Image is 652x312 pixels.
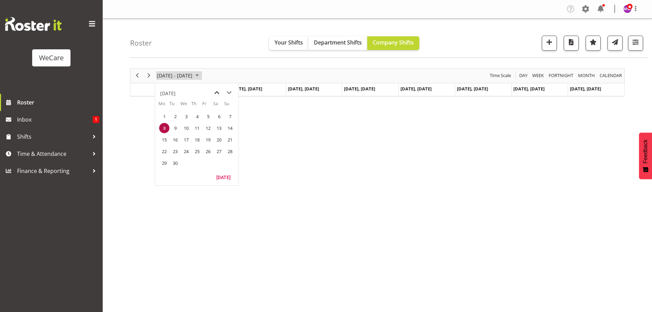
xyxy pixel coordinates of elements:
[373,39,414,46] span: Company Shifts
[489,71,512,80] span: Time Scale
[202,100,213,111] th: Fr
[623,5,631,13] img: management-we-care10447.jpg
[599,71,623,80] button: Month
[489,71,512,80] button: Time Scale
[570,86,601,92] span: [DATE], [DATE]
[314,39,362,46] span: Department Shifts
[156,71,202,80] button: September 2025
[586,36,601,51] button: Highlight an important date within the roster.
[17,149,89,159] span: Time & Attendance
[192,135,202,145] span: Thursday, September 18, 2025
[130,39,152,47] h4: Roster
[532,71,545,80] span: Week
[158,100,169,111] th: Mo
[160,87,176,100] div: title
[224,100,235,111] th: Su
[225,111,235,122] span: Sunday, September 7, 2025
[214,111,224,122] span: Saturday, September 6, 2025
[599,71,623,80] span: calendar
[170,135,180,145] span: Tuesday, September 16, 2025
[192,146,202,157] span: Thursday, September 25, 2025
[158,122,169,134] td: Monday, September 8, 2025
[225,123,235,133] span: Sunday, September 14, 2025
[170,123,180,133] span: Tuesday, September 9, 2025
[548,71,574,80] span: Fortnight
[214,123,224,133] span: Saturday, September 13, 2025
[639,133,652,179] button: Feedback - Show survey
[17,132,89,142] span: Shifts
[203,123,213,133] span: Friday, September 12, 2025
[577,71,596,80] span: Month
[231,86,262,92] span: [DATE], [DATE]
[170,146,180,157] span: Tuesday, September 23, 2025
[159,135,169,145] span: Monday, September 15, 2025
[288,86,319,92] span: [DATE], [DATE]
[548,71,575,80] button: Fortnight
[5,17,62,31] img: Rosterit website logo
[143,68,155,83] div: next period
[181,146,191,157] span: Wednesday, September 24, 2025
[308,36,367,50] button: Department Shifts
[269,36,308,50] button: Your Shifts
[130,68,625,97] div: Timeline Week of September 8, 2025
[155,68,203,83] div: September 08 - 14, 2025
[93,116,99,123] span: 1
[642,139,649,163] span: Feedback
[212,172,235,182] button: Today
[156,71,193,80] span: [DATE] - [DATE]
[170,158,180,168] span: Tuesday, September 30, 2025
[564,36,579,51] button: Download a PDF of the roster according to the set date range.
[192,111,202,122] span: Thursday, September 4, 2025
[203,135,213,145] span: Friday, September 19, 2025
[131,68,143,83] div: previous period
[159,123,169,133] span: Monday, September 8, 2025
[400,86,432,92] span: [DATE], [DATE]
[519,71,528,80] span: Day
[518,71,529,80] button: Timeline Day
[203,111,213,122] span: Friday, September 5, 2025
[191,100,202,111] th: Th
[367,36,419,50] button: Company Shifts
[344,86,375,92] span: [DATE], [DATE]
[192,123,202,133] span: Thursday, September 11, 2025
[17,166,89,176] span: Finance & Reporting
[577,71,596,80] button: Timeline Month
[133,71,142,80] button: Previous
[628,36,643,51] button: Filter Shifts
[17,114,93,125] span: Inbox
[144,71,154,80] button: Next
[39,53,64,63] div: WeCare
[513,86,545,92] span: [DATE], [DATE]
[203,146,213,157] span: Friday, September 26, 2025
[213,100,224,111] th: Sa
[223,87,235,99] button: next month
[225,146,235,157] span: Sunday, September 28, 2025
[169,100,180,111] th: Tu
[181,135,191,145] span: Wednesday, September 17, 2025
[608,36,623,51] button: Send a list of all shifts for the selected filtered period to all rostered employees.
[225,135,235,145] span: Sunday, September 21, 2025
[17,97,99,108] span: Roster
[180,100,191,111] th: We
[181,111,191,122] span: Wednesday, September 3, 2025
[274,39,303,46] span: Your Shifts
[159,158,169,168] span: Monday, September 29, 2025
[214,146,224,157] span: Saturday, September 27, 2025
[531,71,545,80] button: Timeline Week
[170,111,180,122] span: Tuesday, September 2, 2025
[159,146,169,157] span: Monday, September 22, 2025
[210,87,223,99] button: previous month
[214,135,224,145] span: Saturday, September 20, 2025
[159,111,169,122] span: Monday, September 1, 2025
[542,36,557,51] button: Add a new shift
[457,86,488,92] span: [DATE], [DATE]
[181,123,191,133] span: Wednesday, September 10, 2025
